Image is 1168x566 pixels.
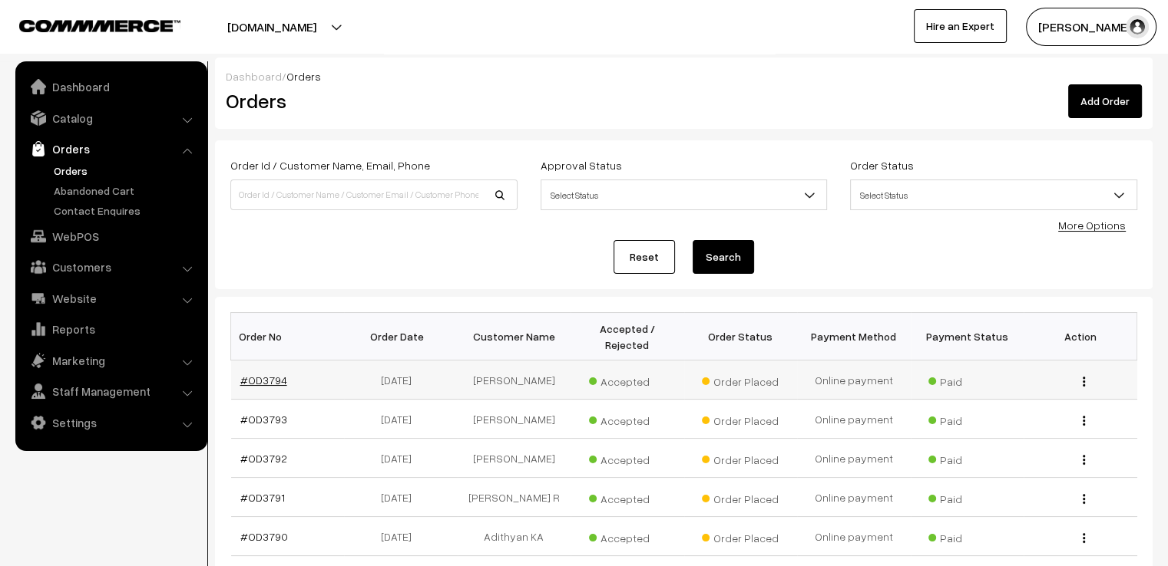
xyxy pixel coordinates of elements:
[914,9,1007,43] a: Hire an Expert
[458,360,571,400] td: [PERSON_NAME]
[797,478,911,517] td: Online payment
[240,452,287,465] a: #OD3792
[19,285,202,312] a: Website
[928,370,1005,390] span: Paid
[458,400,571,439] td: [PERSON_NAME]
[344,439,458,478] td: [DATE]
[226,68,1142,84] div: /
[693,240,754,274] button: Search
[797,517,911,556] td: Online payment
[344,313,458,360] th: Order Date
[589,448,666,468] span: Accepted
[1026,8,1156,46] button: [PERSON_NAME]
[702,448,779,468] span: Order Placed
[19,347,202,374] a: Marketing
[589,370,666,390] span: Accepted
[702,487,779,507] span: Order Placed
[19,315,202,343] a: Reports
[928,409,1005,429] span: Paid
[1083,533,1085,543] img: Menu
[541,179,828,210] span: Select Status
[240,530,288,543] a: #OD3790
[286,70,321,83] span: Orders
[702,526,779,546] span: Order Placed
[231,313,345,360] th: Order No
[226,89,516,113] h2: Orders
[850,157,914,173] label: Order Status
[928,526,1005,546] span: Paid
[230,157,430,173] label: Order Id / Customer Name, Email, Phone
[1024,313,1137,360] th: Action
[19,409,202,436] a: Settings
[458,439,571,478] td: [PERSON_NAME]
[541,182,827,209] span: Select Status
[1083,416,1085,426] img: Menu
[19,377,202,405] a: Staff Management
[458,517,571,556] td: Adithyan KA
[1083,377,1085,387] img: Menu
[344,478,458,517] td: [DATE]
[50,163,202,179] a: Orders
[1083,494,1085,504] img: Menu
[589,526,666,546] span: Accepted
[240,373,287,387] a: #OD3794
[344,400,458,439] td: [DATE]
[19,253,202,281] a: Customers
[458,478,571,517] td: [PERSON_NAME] R
[1126,15,1149,38] img: user
[589,487,666,507] span: Accepted
[458,313,571,360] th: Customer Name
[226,70,282,83] a: Dashboard
[928,487,1005,507] span: Paid
[230,179,518,210] input: Order Id / Customer Name / Customer Email / Customer Phone
[684,313,798,360] th: Order Status
[797,439,911,478] td: Online payment
[240,491,285,504] a: #OD3791
[19,20,180,31] img: COMMMERCE
[702,370,779,390] span: Order Placed
[702,409,779,429] span: Order Placed
[1058,219,1126,232] a: More Options
[589,409,666,429] span: Accepted
[911,313,1024,360] th: Payment Status
[344,360,458,400] td: [DATE]
[797,400,911,439] td: Online payment
[850,179,1137,210] span: Select Status
[928,448,1005,468] span: Paid
[571,313,684,360] th: Accepted / Rejected
[50,202,202,219] a: Contact Enquires
[1068,84,1142,118] a: Add Order
[240,413,287,426] a: #OD3793
[797,313,911,360] th: Payment Method
[19,104,202,132] a: Catalog
[19,222,202,250] a: WebPOS
[344,517,458,556] td: [DATE]
[19,15,154,34] a: COMMMERCE
[797,360,911,400] td: Online payment
[174,8,370,46] button: [DOMAIN_NAME]
[851,182,1137,209] span: Select Status
[614,240,675,274] a: Reset
[19,135,202,163] a: Orders
[541,157,622,173] label: Approval Status
[50,183,202,199] a: Abandoned Cart
[1083,455,1085,465] img: Menu
[19,73,202,100] a: Dashboard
